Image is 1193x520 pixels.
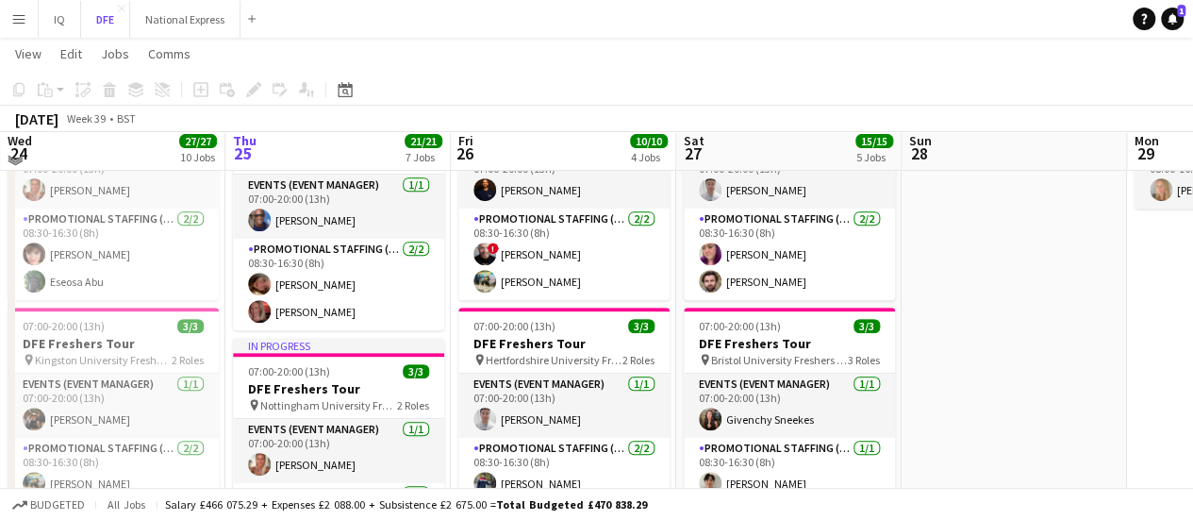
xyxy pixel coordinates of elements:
span: 29 [1132,143,1159,164]
span: 2 Roles [397,398,429,412]
app-card-role: Events (Event Manager)1/107:00-20:00 (13h)[PERSON_NAME] [684,144,895,209]
span: ! [488,243,499,254]
h3: DFE Freshers Tour [458,335,670,352]
span: 21/21 [405,134,442,148]
app-job-card: In progress07:00-20:00 (13h)3/3DFE Freshers Tour Northampton University Freshers Fair2 RolesEvent... [233,93,444,330]
h3: DFE Freshers Tour [233,380,444,397]
span: Fri [458,132,473,149]
div: 10 Jobs [180,150,216,164]
app-card-role: Events (Event Manager)1/107:00-20:00 (13h)[PERSON_NAME] [8,374,219,438]
span: Kingston University Freshers Fair [35,353,172,367]
span: 27 [681,143,704,164]
span: 1 [1177,5,1185,17]
span: Mon [1135,132,1159,149]
div: BST [117,111,136,126]
button: DFE [81,1,130,38]
div: Salary £466 075.29 + Expenses £2 088.00 + Subsistence £2 675.00 = [165,497,647,512]
span: Edit [60,45,82,62]
button: National Express [130,1,240,38]
button: Budgeted [9,495,88,515]
span: 10/10 [630,134,668,148]
h3: DFE Freshers Tour [684,335,895,352]
div: 5 Jobs [856,150,892,164]
span: 25 [230,143,257,164]
span: 3/3 [403,364,429,378]
app-job-card: 07:00-20:00 (13h)3/3DFE Freshers Tour Bournemouth University Freshers Fair2 RolesEvents (Event Ma... [684,78,895,300]
span: Sun [909,132,932,149]
app-card-role: Events (Event Manager)1/107:00-20:00 (13h)[PERSON_NAME] [458,144,670,209]
app-card-role: Events (Event Manager)1/107:00-20:00 (13h)[PERSON_NAME] [458,374,670,438]
span: 07:00-20:00 (13h) [699,319,781,333]
app-card-role: Events (Event Manager)1/107:00-20:00 (13h)Givenchy Sneekes [684,374,895,438]
span: View [15,45,41,62]
app-card-role: Promotional Staffing (Brand Ambassadors)2/208:30-16:30 (8h)![PERSON_NAME][PERSON_NAME] [458,209,670,300]
span: 27/27 [179,134,217,148]
span: Wed [8,132,32,149]
app-card-role: Events (Event Manager)1/107:00-20:00 (13h)[PERSON_NAME] [233,419,444,483]
h3: DFE Freshers Tour [8,335,219,352]
app-card-role: Promotional Staffing (Brand Ambassadors)2/208:30-16:30 (8h)[PERSON_NAME][PERSON_NAME] [233,239,444,330]
span: Jobs [101,45,129,62]
a: Jobs [93,42,137,66]
span: 07:00-20:00 (13h) [473,319,555,333]
span: 24 [5,143,32,164]
span: 3/3 [853,319,880,333]
span: Total Budgeted £470 838.29 [496,497,647,512]
span: 2 Roles [622,353,654,367]
a: View [8,42,49,66]
span: 15/15 [855,134,893,148]
span: 28 [906,143,932,164]
span: Comms [148,45,191,62]
span: Budgeted [30,498,85,512]
span: Bristol University Freshers Fair [711,353,848,367]
span: Thu [233,132,257,149]
span: 07:00-20:00 (13h) [248,364,330,378]
span: All jobs [104,497,149,512]
app-card-role: Events (Event Manager)1/107:00-20:00 (13h)[PERSON_NAME] [8,144,219,209]
span: 26 [456,143,473,164]
div: 7 Jobs [406,150,441,164]
div: 4 Jobs [631,150,667,164]
a: Edit [53,42,90,66]
span: 3 Roles [848,353,880,367]
span: Nottingham University Freshers Fair [260,398,397,412]
app-card-role: Promotional Staffing (Brand Ambassadors)2/208:30-16:30 (8h)[PERSON_NAME][PERSON_NAME] [684,209,895,300]
a: 1 [1161,8,1184,30]
app-card-role: Promotional Staffing (Brand Ambassadors)1/108:30-16:30 (8h)[PERSON_NAME] [684,438,895,502]
span: Hertfordshire University Freshers Fair [486,353,622,367]
button: IQ [39,1,81,38]
div: [DATE] [15,109,58,128]
span: Sat [684,132,704,149]
div: In progress [233,338,444,353]
span: 2 Roles [172,353,204,367]
a: Comms [141,42,198,66]
span: 3/3 [628,319,654,333]
app-job-card: 07:00-20:00 (13h)3/3DFE Freshers Tour De Montfort University Freshers Fair2 RolesEvents (Event Ma... [8,78,219,300]
app-card-role: Promotional Staffing (Brand Ambassadors)2/208:30-16:30 (8h)[PERSON_NAME]Eseosa Abu [8,209,219,300]
app-job-card: 07:00-20:00 (13h)3/3DFE Freshers Tour Goldsmiths College Freshers Fair2 RolesEvents (Event Manage... [458,78,670,300]
span: 3/3 [177,319,204,333]
app-card-role: Events (Event Manager)1/107:00-20:00 (13h)[PERSON_NAME] [233,175,444,239]
span: 07:00-20:00 (13h) [23,319,105,333]
span: Week 39 [62,111,109,126]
